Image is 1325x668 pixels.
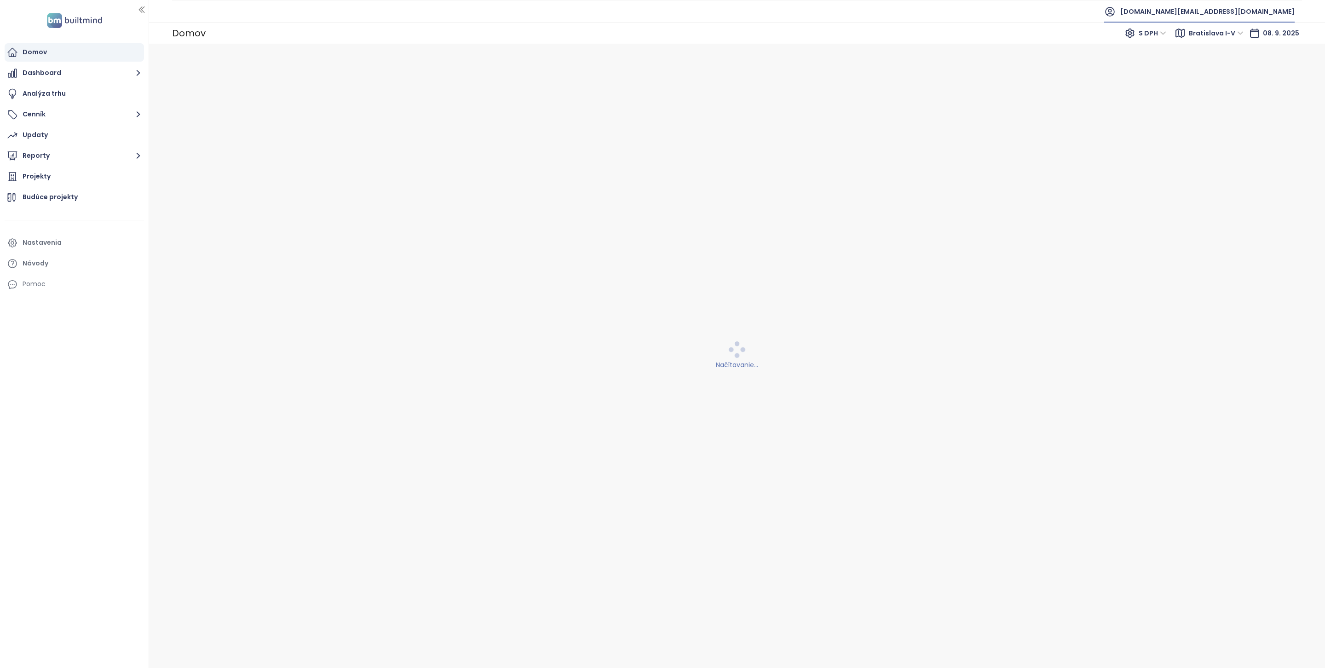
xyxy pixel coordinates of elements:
a: Nastavenia [5,234,144,252]
button: Cenník [5,105,144,124]
span: [DOMAIN_NAME][EMAIL_ADDRESS][DOMAIN_NAME] [1120,0,1295,23]
div: Updaty [23,129,48,141]
div: Domov [23,46,47,58]
a: Návody [5,254,144,273]
div: Pomoc [5,275,144,294]
a: Budúce projekty [5,188,144,207]
a: Projekty [5,167,144,186]
span: 08. 9. 2025 [1263,29,1299,38]
a: Domov [5,43,144,62]
span: Bratislava I-V [1189,26,1244,40]
div: Projekty [23,171,51,182]
a: Updaty [5,126,144,144]
div: Načítavanie... [155,360,1319,370]
a: Analýza trhu [5,85,144,103]
div: Nastavenia [23,237,62,248]
button: Reporty [5,147,144,165]
div: Pomoc [23,278,46,290]
div: Budúce projekty [23,191,78,203]
button: Dashboard [5,64,144,82]
div: Analýza trhu [23,88,66,99]
img: logo [44,11,105,30]
div: Návody [23,258,48,269]
span: S DPH [1139,26,1166,40]
div: Domov [172,24,206,42]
